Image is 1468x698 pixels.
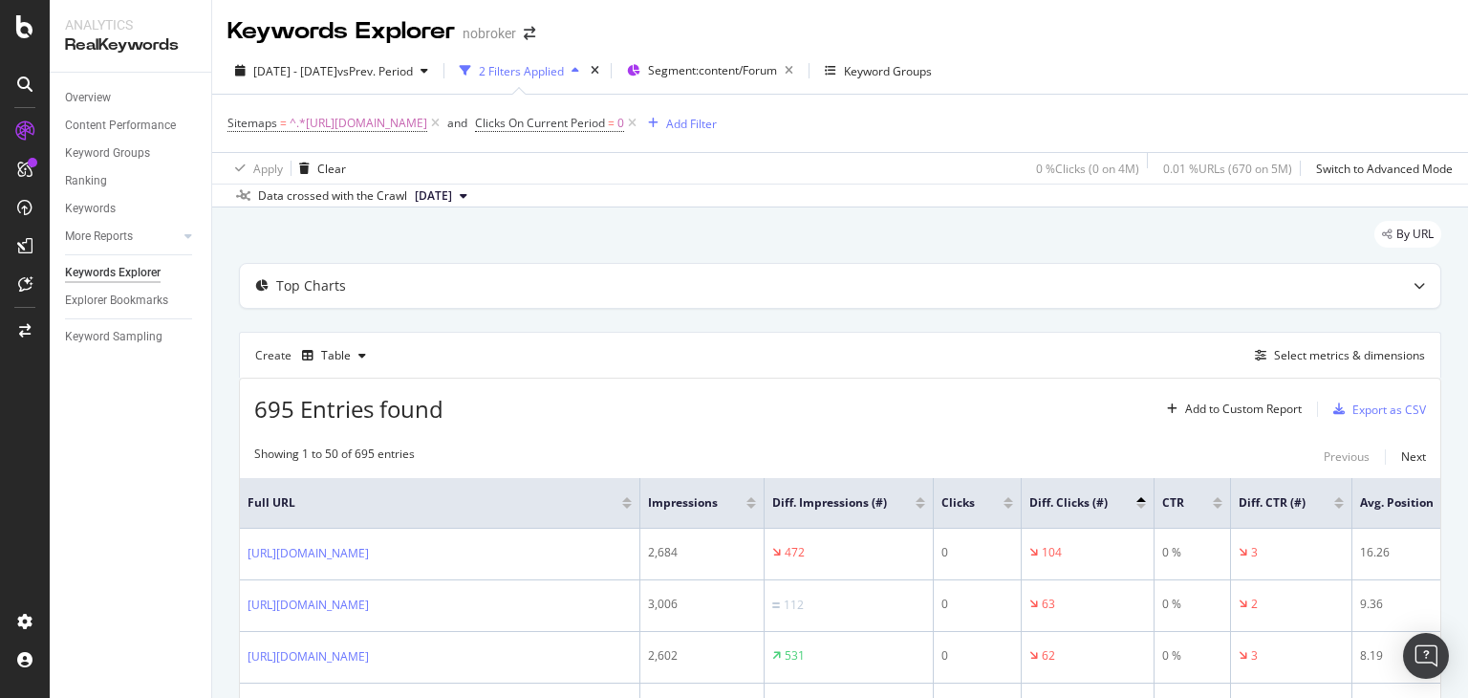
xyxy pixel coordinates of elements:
[1162,596,1222,613] div: 0 %
[1042,596,1055,613] div: 63
[648,647,756,665] div: 2,602
[941,494,975,512] span: Clicks
[817,55,939,86] button: Keyword Groups
[1308,153,1453,184] button: Switch to Advanced Mode
[415,187,452,205] span: 2025 Sep. 1st
[1251,544,1258,561] div: 3
[785,647,805,665] div: 531
[1326,394,1426,425] button: Export as CSV
[253,161,283,177] div: Apply
[291,153,346,184] button: Clear
[65,227,179,247] a: More Reports
[227,55,436,86] button: [DATE] - [DATE]vsPrev. Period
[317,161,346,177] div: Clear
[479,63,564,79] div: 2 Filters Applied
[65,15,196,34] div: Analytics
[65,291,168,311] div: Explorer Bookmarks
[65,88,198,108] a: Overview
[1162,494,1184,512] span: CTR
[407,185,475,207] button: [DATE]
[785,544,805,561] div: 472
[65,291,198,311] a: Explorer Bookmarks
[1036,161,1139,177] div: 0 % Clicks ( 0 on 4M )
[784,597,804,614] div: 112
[587,61,603,80] div: times
[1247,344,1425,367] button: Select metrics & dimensions
[248,494,594,512] span: Full URL
[65,116,176,136] div: Content Performance
[65,263,161,283] div: Keywords Explorer
[1324,446,1370,469] button: Previous
[294,340,374,371] button: Table
[941,544,1013,561] div: 0
[1185,404,1302,415] div: Add to Custom Report
[463,24,516,43] div: nobroker
[1251,647,1258,665] div: 3
[1403,633,1449,679] div: Open Intercom Messenger
[941,596,1013,613] div: 0
[648,596,756,613] div: 3,006
[648,62,777,78] span: Segment: content/Forum
[65,199,198,219] a: Keywords
[475,115,605,131] span: Clicks On Current Period
[452,55,587,86] button: 2 Filters Applied
[65,88,111,108] div: Overview
[1162,647,1222,665] div: 0 %
[648,544,756,561] div: 2,684
[1316,161,1453,177] div: Switch to Advanced Mode
[1274,347,1425,363] div: Select metrics & dimensions
[1042,647,1055,665] div: 62
[276,276,346,295] div: Top Charts
[65,199,116,219] div: Keywords
[619,55,801,86] button: Segment:content/Forum
[65,263,198,283] a: Keywords Explorer
[1324,448,1370,465] div: Previous
[1401,448,1426,465] div: Next
[941,647,1013,665] div: 0
[248,647,369,666] a: [URL][DOMAIN_NAME]
[227,153,283,184] button: Apply
[648,494,718,512] span: Impressions
[254,393,443,425] span: 695 Entries found
[321,350,351,361] div: Table
[1159,394,1302,425] button: Add to Custom Report
[65,327,162,347] div: Keyword Sampling
[1163,161,1292,177] div: 0.01 % URLs ( 670 on 5M )
[65,171,107,191] div: Ranking
[524,27,535,40] div: arrow-right-arrow-left
[65,327,198,347] a: Keyword Sampling
[253,63,337,79] span: [DATE] - [DATE]
[1251,596,1258,613] div: 2
[1239,494,1306,512] span: Diff. CTR (#)
[280,115,287,131] span: =
[844,63,932,79] div: Keyword Groups
[65,34,196,56] div: RealKeywords
[248,544,369,563] a: [URL][DOMAIN_NAME]
[258,187,407,205] div: Data crossed with the Crawl
[1401,446,1426,469] button: Next
[666,116,717,132] div: Add Filter
[1162,544,1222,561] div: 0 %
[608,115,615,131] span: =
[447,115,467,131] div: and
[1374,221,1441,248] div: legacy label
[65,116,198,136] a: Content Performance
[227,15,455,48] div: Keywords Explorer
[65,143,198,164] a: Keyword Groups
[1029,494,1108,512] span: Diff. Clicks (#)
[1042,544,1062,561] div: 104
[772,494,887,512] span: Diff. Impressions (#)
[65,171,198,191] a: Ranking
[65,227,133,247] div: More Reports
[1352,402,1426,418] div: Export as CSV
[227,115,277,131] span: Sitemaps
[248,596,369,615] a: [URL][DOMAIN_NAME]
[1396,229,1434,240] span: By URL
[772,602,780,608] img: Equal
[1360,494,1434,512] span: Avg. Position
[65,143,150,164] div: Keyword Groups
[290,110,427,137] span: ^.*[URL][DOMAIN_NAME]
[254,446,415,469] div: Showing 1 to 50 of 695 entries
[617,110,624,137] span: 0
[337,63,413,79] span: vs Prev. Period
